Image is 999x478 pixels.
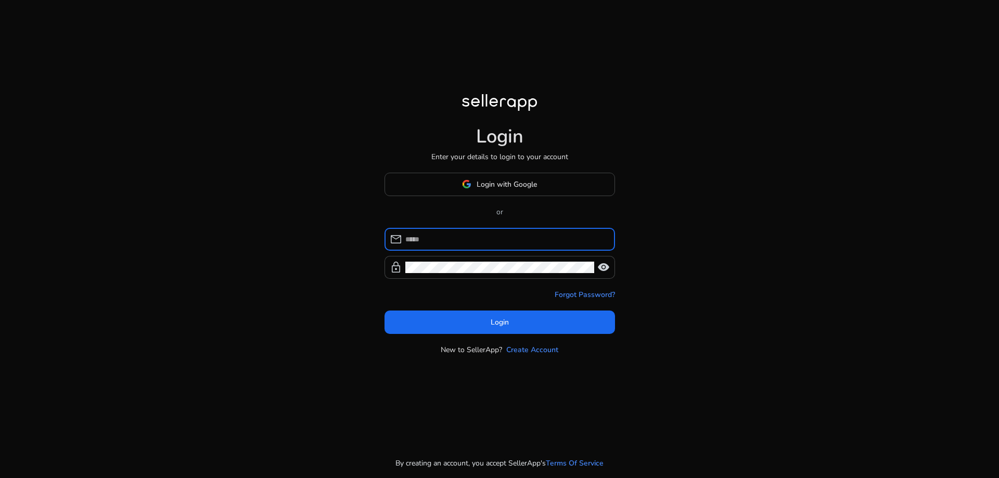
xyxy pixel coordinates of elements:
p: Enter your details to login to your account [431,151,568,162]
span: visibility [597,261,610,274]
span: Login with Google [477,179,537,190]
span: lock [390,261,402,274]
p: New to SellerApp? [441,344,502,355]
button: Login [385,311,615,334]
a: Forgot Password? [555,289,615,300]
p: or [385,206,615,217]
h1: Login [476,125,523,148]
span: mail [390,233,402,246]
img: google-logo.svg [462,179,471,189]
button: Login with Google [385,173,615,196]
a: Terms Of Service [546,458,604,469]
span: Login [491,317,509,328]
a: Create Account [506,344,558,355]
